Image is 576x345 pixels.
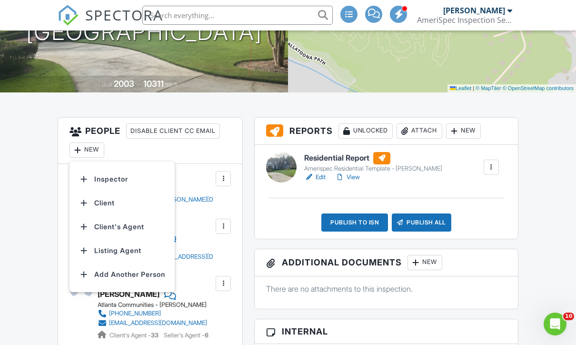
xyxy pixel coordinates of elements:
[407,255,442,270] div: New
[58,118,242,164] h3: People
[165,81,179,88] span: sq. ft.
[255,319,518,344] h3: Internal
[114,79,134,89] div: 2003
[304,172,326,182] a: Edit
[304,152,442,173] a: Residential Report Amerispec Residential Template - [PERSON_NAME]
[164,332,209,339] span: Seller's Agent -
[417,15,512,25] div: AmeriSpec Inspection Services
[126,123,220,139] div: Disable Client CC Email
[58,13,163,33] a: SPECTORA
[142,6,333,25] input: Search everything...
[98,301,215,309] div: Atlanta Communities - [PERSON_NAME]
[109,310,161,317] div: [PHONE_NUMBER]
[143,79,164,89] div: 10311
[58,5,79,26] img: The Best Home Inspection Software - Spectora
[255,249,518,276] h3: Additional Documents
[503,85,574,91] a: © OpenStreetMap contributors
[85,5,163,25] span: SPECTORA
[446,123,481,139] div: New
[338,123,393,139] div: Unlocked
[151,332,159,339] strong: 33
[266,284,506,294] p: There are no attachments to this inspection.
[255,118,518,145] h3: Reports
[321,213,388,232] div: Publish to ISN
[544,313,566,335] iframe: Intercom live chat
[563,313,574,320] span: 10
[98,287,159,301] a: [PERSON_NAME]
[70,142,104,158] div: New
[304,152,442,164] h6: Residential Report
[98,318,207,328] a: [EMAIL_ADDRESS][DOMAIN_NAME]
[98,309,207,318] a: [PHONE_NUMBER]
[304,165,442,172] div: Amerispec Residential Template - [PERSON_NAME]
[102,81,112,88] span: Built
[397,123,442,139] div: Attach
[443,6,505,15] div: [PERSON_NAME]
[109,319,207,327] div: [EMAIL_ADDRESS][DOMAIN_NAME]
[205,332,209,339] strong: 6
[476,85,501,91] a: © MapTiler
[109,332,160,339] span: Client's Agent -
[473,85,474,91] span: |
[450,85,471,91] a: Leaflet
[335,172,360,182] a: View
[392,213,451,232] div: Publish All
